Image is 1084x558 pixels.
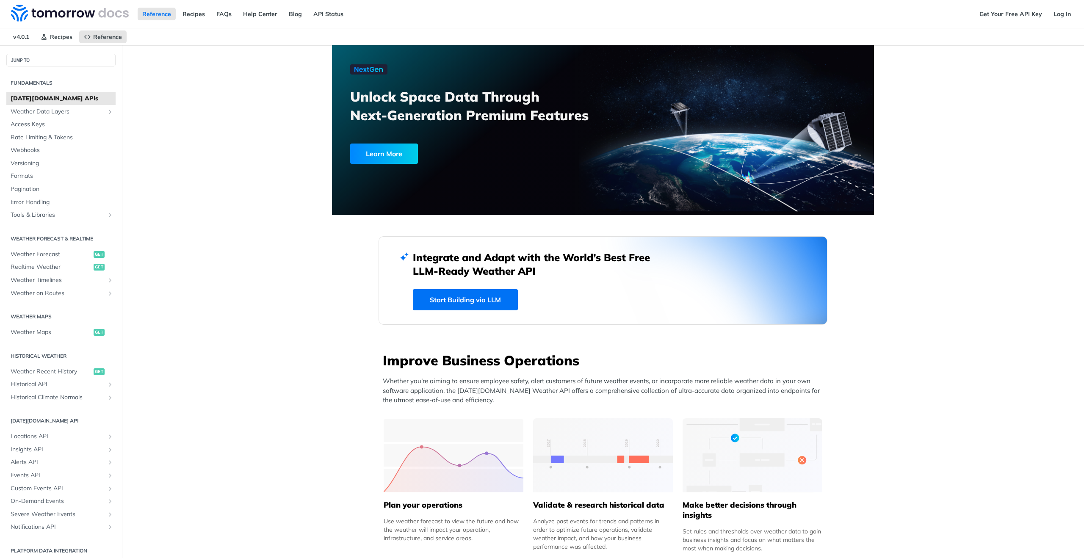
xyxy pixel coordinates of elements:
span: Historical Climate Normals [11,393,105,402]
span: [DATE][DOMAIN_NAME] APIs [11,94,113,103]
span: get [94,329,105,336]
a: Locations APIShow subpages for Locations API [6,430,116,443]
button: Show subpages for Insights API [107,446,113,453]
a: Historical Climate NormalsShow subpages for Historical Climate Normals [6,391,116,404]
span: Recipes [50,33,72,41]
h5: Make better decisions through insights [683,500,822,520]
a: Versioning [6,157,116,170]
a: [DATE][DOMAIN_NAME] APIs [6,92,116,105]
span: Tools & Libraries [11,211,105,219]
h2: Weather Forecast & realtime [6,235,116,243]
span: v4.0.1 [8,30,34,43]
span: get [94,368,105,375]
div: Set rules and thresholds over weather data to gain business insights and focus on what matters th... [683,527,822,552]
a: Alerts APIShow subpages for Alerts API [6,456,116,469]
span: Versioning [11,159,113,168]
a: Weather Forecastget [6,248,116,261]
span: Error Handling [11,198,113,207]
button: Show subpages for Alerts API [107,459,113,466]
span: Formats [11,172,113,180]
h2: Integrate and Adapt with the World’s Best Free LLM-Ready Weather API [413,251,663,278]
div: Analyze past events for trends and patterns in order to optimize future operations, validate weat... [533,517,673,551]
img: 13d7ca0-group-496-2.svg [533,418,673,492]
a: Weather Mapsget [6,326,116,339]
a: Log In [1049,8,1076,20]
a: Start Building via LLM [413,289,518,310]
span: Realtime Weather [11,263,91,271]
span: get [94,251,105,258]
a: API Status [309,8,348,20]
button: Show subpages for Weather on Routes [107,290,113,297]
a: Historical APIShow subpages for Historical API [6,378,116,391]
h5: Validate & research historical data [533,500,673,510]
span: Weather Recent History [11,367,91,376]
a: Weather on RoutesShow subpages for Weather on Routes [6,287,116,300]
h3: Improve Business Operations [383,351,827,370]
a: Pagination [6,183,116,196]
a: Access Keys [6,118,116,131]
a: On-Demand EventsShow subpages for On-Demand Events [6,495,116,508]
span: Access Keys [11,120,113,129]
a: Recipes [178,8,210,20]
span: Weather on Routes [11,289,105,298]
div: Use weather forecast to view the future and how the weather will impact your operation, infrastru... [384,517,523,542]
div: Learn More [350,144,418,164]
a: Help Center [238,8,282,20]
button: Show subpages for Events API [107,472,113,479]
span: Webhooks [11,146,113,155]
h2: Platform DATA integration [6,547,116,555]
span: Severe Weather Events [11,510,105,519]
a: Reference [79,30,127,43]
a: Webhooks [6,144,116,157]
button: Show subpages for Tools & Libraries [107,212,113,218]
a: Custom Events APIShow subpages for Custom Events API [6,482,116,495]
h2: Historical Weather [6,352,116,360]
button: Show subpages for Severe Weather Events [107,511,113,518]
a: Error Handling [6,196,116,209]
span: Weather Forecast [11,250,91,259]
a: Blog [284,8,307,20]
a: FAQs [212,8,236,20]
span: On-Demand Events [11,497,105,506]
button: Show subpages for Weather Timelines [107,277,113,284]
span: Notifications API [11,523,105,531]
a: Rate Limiting & Tokens [6,131,116,144]
a: Tools & LibrariesShow subpages for Tools & Libraries [6,209,116,221]
h3: Unlock Space Data Through Next-Generation Premium Features [350,87,612,124]
span: Custom Events API [11,484,105,493]
a: Severe Weather EventsShow subpages for Severe Weather Events [6,508,116,521]
span: Historical API [11,380,105,389]
button: Show subpages for Historical API [107,381,113,388]
span: Reference [93,33,122,41]
img: a22d113-group-496-32x.svg [683,418,822,492]
img: NextGen [350,64,387,75]
a: Recipes [36,30,77,43]
h2: Fundamentals [6,79,116,87]
a: Weather TimelinesShow subpages for Weather Timelines [6,274,116,287]
span: Rate Limiting & Tokens [11,133,113,142]
a: Insights APIShow subpages for Insights API [6,443,116,456]
span: Weather Maps [11,328,91,337]
button: Show subpages for Custom Events API [107,485,113,492]
button: Show subpages for On-Demand Events [107,498,113,505]
span: Events API [11,471,105,480]
span: get [94,264,105,271]
span: Alerts API [11,458,105,467]
h2: Weather Maps [6,313,116,320]
img: Tomorrow.io Weather API Docs [11,5,129,22]
a: Get Your Free API Key [975,8,1047,20]
h5: Plan your operations [384,500,523,510]
a: Learn More [350,144,560,164]
button: Show subpages for Weather Data Layers [107,108,113,115]
button: Show subpages for Historical Climate Normals [107,394,113,401]
button: Show subpages for Locations API [107,433,113,440]
a: Weather Recent Historyget [6,365,116,378]
button: JUMP TO [6,54,116,66]
a: Formats [6,170,116,182]
button: Show subpages for Notifications API [107,524,113,530]
span: Weather Data Layers [11,108,105,116]
a: Reference [138,8,176,20]
h2: [DATE][DOMAIN_NAME] API [6,417,116,425]
a: Realtime Weatherget [6,261,116,273]
span: Pagination [11,185,113,193]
